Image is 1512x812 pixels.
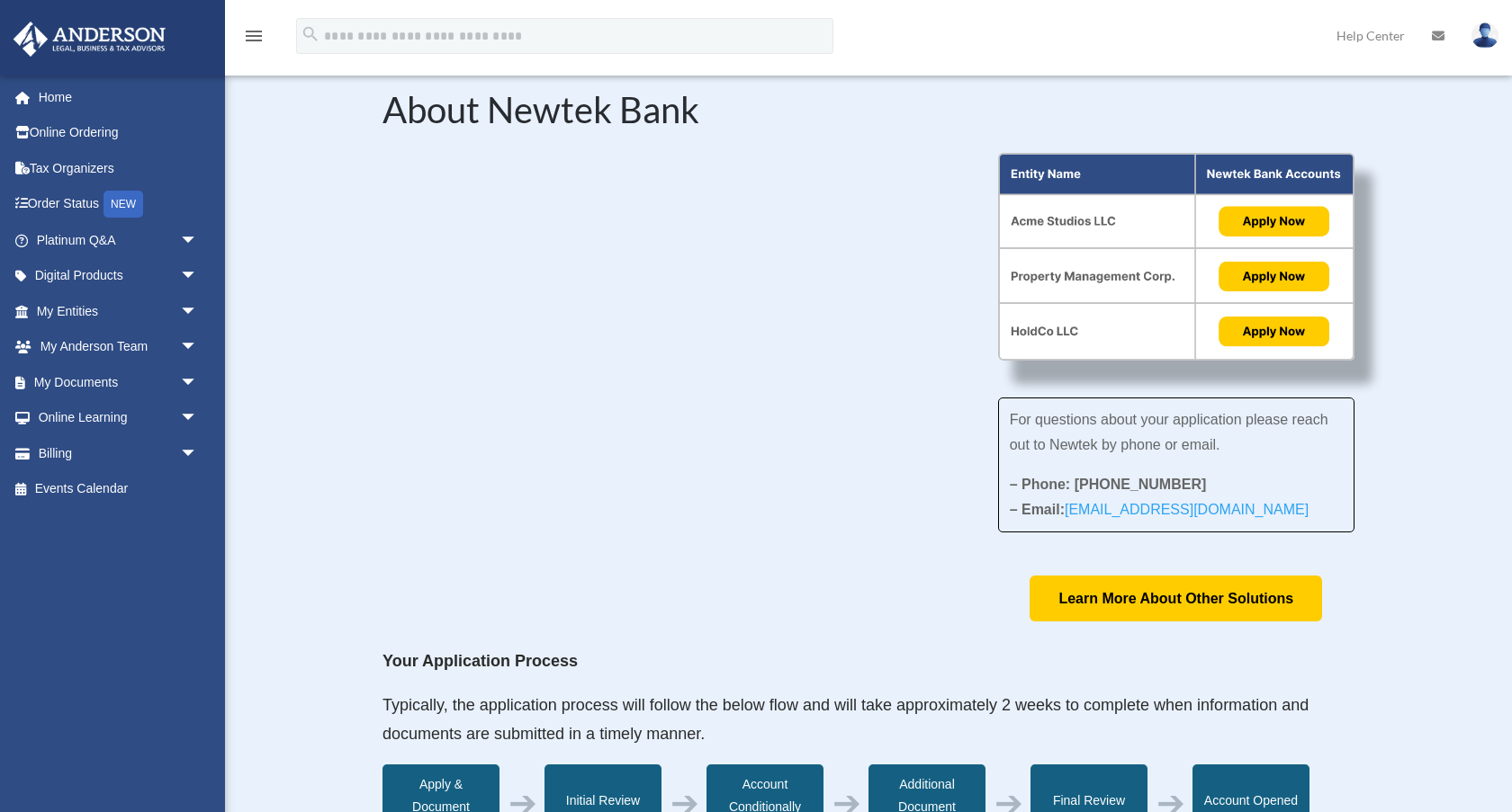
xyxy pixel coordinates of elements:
span: Typically, the application process will follow the below flow and will take approximately 2 weeks... [382,696,1309,743]
a: Events Calendar [13,471,225,507]
a: My Anderson Teamarrow_drop_down [13,329,225,365]
span: arrow_drop_down [180,400,216,437]
span: arrow_drop_down [180,293,216,330]
span: arrow_drop_down [180,364,216,401]
a: Platinum Q&Aarrow_drop_down [13,222,225,258]
i: search [301,24,320,44]
h2: About Newtek Bank [382,92,1354,137]
a: My Entitiesarrow_drop_down [13,293,225,329]
a: menu [243,31,265,47]
a: My Documentsarrow_drop_down [13,364,225,400]
iframe: NewtekOne and Newtek Bank's Partnership with Anderson Advisors [382,153,944,288]
i: menu [243,25,265,47]
a: [EMAIL_ADDRESS][DOMAIN_NAME] [1065,502,1309,526]
span: arrow_drop_down [180,435,216,472]
a: Tax Organizers [13,150,225,186]
a: Order StatusNEW [13,186,225,223]
img: User Pic [1471,22,1498,49]
a: Online Ordering [13,115,225,151]
strong: Your Application Process [382,652,578,670]
span: For questions about your application please reach out to Newtek by phone or email. [1010,412,1328,452]
strong: – Phone: [PHONE_NUMBER] [1010,477,1207,492]
span: arrow_drop_down [180,222,216,259]
span: arrow_drop_down [180,258,216,295]
a: Online Learningarrow_drop_down [13,400,225,436]
a: Digital Productsarrow_drop_down [13,258,225,294]
strong: – Email: [1010,502,1309,517]
a: Learn More About Other Solutions [1030,576,1322,621]
div: NEW [103,191,143,218]
img: About Partnership Graphic (3) [998,153,1354,361]
span: arrow_drop_down [180,329,216,366]
img: Anderson Advisors Platinum Portal [8,22,171,57]
a: Billingarrow_drop_down [13,435,225,471]
a: Home [13,79,225,115]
